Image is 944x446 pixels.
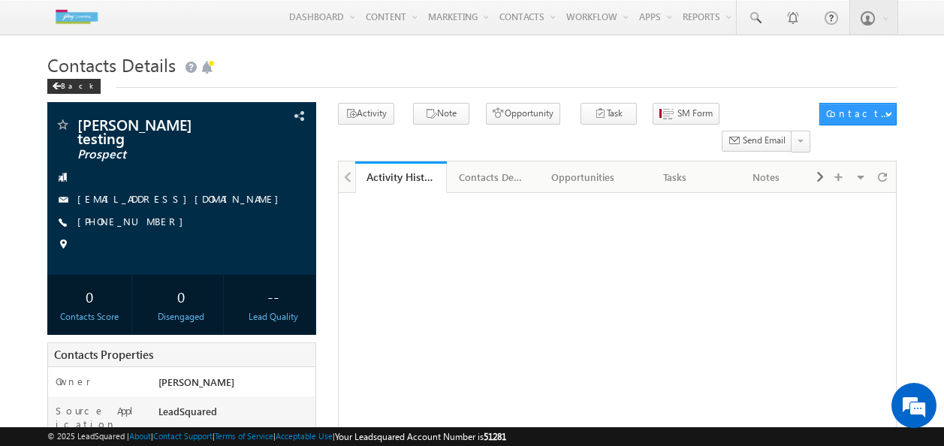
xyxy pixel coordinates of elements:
[335,431,506,442] span: Your Leadsquared Account Number is
[56,375,91,388] label: Owner
[234,282,311,310] div: --
[629,161,721,193] a: Tasks
[459,168,525,186] div: Contacts Details
[447,161,538,193] a: Contacts Details
[77,117,243,144] span: [PERSON_NAME] testing
[641,168,707,186] div: Tasks
[143,282,219,310] div: 0
[550,168,616,186] div: Opportunities
[355,161,447,193] a: Activity History
[581,103,637,125] button: Task
[158,375,234,388] span: [PERSON_NAME]
[447,161,538,191] li: Contacts Details
[484,431,506,442] span: 51281
[413,103,469,125] button: Note
[143,310,219,324] div: Disengaged
[215,431,273,441] a: Terms of Service
[51,310,128,324] div: Contacts Score
[51,282,128,310] div: 0
[153,431,213,441] a: Contact Support
[366,170,436,184] div: Activity History
[47,79,101,94] div: Back
[56,404,145,431] label: Source Application
[338,103,394,125] button: Activity
[486,103,560,125] button: Opportunity
[653,103,719,125] button: SM Form
[355,161,447,191] li: Activity History
[129,431,151,441] a: About
[826,107,890,120] div: Contacts Actions
[47,429,506,444] span: © 2025 LeadSquared | | | | |
[77,215,191,230] span: [PHONE_NUMBER]
[77,192,286,205] a: [EMAIL_ADDRESS][DOMAIN_NAME]
[819,103,897,125] button: Contacts Actions
[77,147,243,162] span: Prospect
[47,4,106,30] img: Custom Logo
[276,431,333,441] a: Acceptable Use
[538,161,629,193] a: Opportunities
[733,168,799,186] div: Notes
[47,78,108,91] a: Back
[743,134,786,147] span: Send Email
[722,131,792,152] button: Send Email
[677,107,713,120] span: SM Form
[54,347,153,362] span: Contacts Properties
[47,53,176,77] span: Contacts Details
[234,310,311,324] div: Lead Quality
[721,161,813,193] a: Notes
[155,404,315,425] div: LeadSquared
